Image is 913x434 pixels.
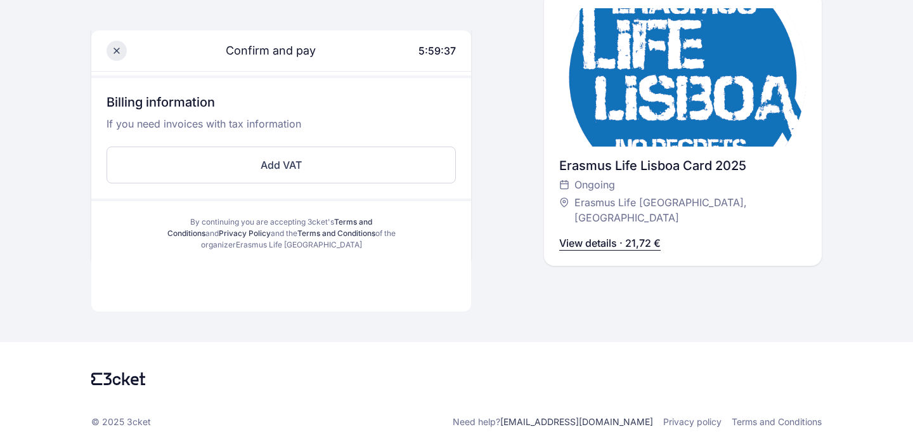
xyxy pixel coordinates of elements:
span: Erasmus Life [GEOGRAPHIC_DATA] [236,240,362,249]
iframe: Secure payment button frame [107,266,456,296]
a: Terms and Conditions [297,228,375,238]
span: 5:59:37 [418,44,456,57]
div: Erasmus Life Lisboa Card 2025 [559,157,806,174]
a: Terms and Conditions [732,416,822,428]
h3: Billing information [107,93,456,116]
p: Need help? [453,416,653,428]
p: View details · 21,72 € [559,235,661,251]
span: Ongoing [574,177,615,192]
span: Erasmus Life [GEOGRAPHIC_DATA], [GEOGRAPHIC_DATA] [574,195,794,225]
p: © 2025 3cket [91,416,151,428]
button: Add VAT [107,147,456,183]
a: [EMAIL_ADDRESS][DOMAIN_NAME] [500,416,653,427]
p: If you need invoices with tax information [107,116,456,141]
div: By continuing you are accepting 3cket's and and the of the organizer [162,216,400,251]
a: Privacy Policy [219,228,271,238]
span: Confirm and pay [210,42,316,60]
a: Privacy policy [663,416,722,428]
